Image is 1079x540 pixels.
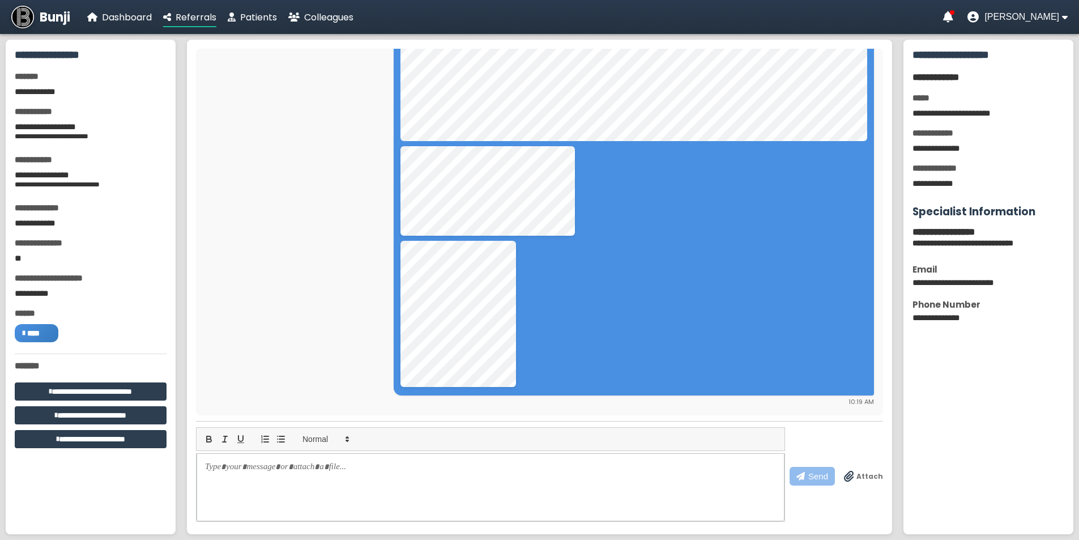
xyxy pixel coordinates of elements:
[163,10,216,24] a: Referrals
[912,298,1064,311] div: Phone Number
[257,432,273,446] button: list: ordered
[240,11,277,24] span: Patients
[304,11,353,24] span: Colleagues
[11,6,70,28] a: Bunji
[288,10,353,24] a: Colleagues
[40,8,70,27] span: Bunji
[967,11,1068,23] button: User menu
[102,11,152,24] span: Dashboard
[217,432,233,446] button: italic
[87,10,152,24] a: Dashboard
[808,471,828,481] span: Send
[844,471,883,482] label: Drag & drop files anywhere to attach
[943,11,953,23] a: Notifications
[176,11,216,24] span: Referrals
[856,471,883,482] span: Attach
[201,432,217,446] button: bold
[984,12,1059,22] span: [PERSON_NAME]
[228,10,277,24] a: Patients
[912,203,1064,220] h3: Specialist Information
[11,6,34,28] img: Bunji Dental Referral Management
[848,397,874,406] span: 10:19 AM
[790,467,835,486] button: Send
[233,432,249,446] button: underline
[273,432,289,446] button: list: bullet
[912,263,1064,276] div: Email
